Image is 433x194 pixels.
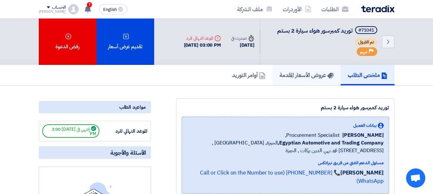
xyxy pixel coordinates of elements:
[353,122,377,129] span: بيانات العميل
[342,131,384,139] span: [PERSON_NAME]
[232,71,265,79] h5: أوامر التوريد
[39,19,96,65] div: رفض الدعوة
[184,35,221,42] div: الموعد النهائي للرد
[52,5,66,10] div: الحساب
[42,124,99,138] span: إنتهي في [DATE] 3:00 PM
[340,169,384,177] strong: [PERSON_NAME]
[361,5,395,12] img: Teradix logo
[39,101,151,113] div: مواعيد الطلب
[187,159,384,166] div: مسئول الدعم الفني من فريق تيرادكس
[99,128,147,135] div: الموعد النهائي للرد
[231,35,254,42] div: صدرت في
[68,4,79,14] img: profile_test.png
[39,10,66,13] div: [PERSON_NAME]
[187,139,384,154] span: الجيزة, [GEOGRAPHIC_DATA] ,[STREET_ADDRESS] محمد بهي الدين بركات , الجيزة
[316,2,354,17] a: الطلبات
[348,71,387,79] h5: ملخص الطلب
[110,149,146,156] span: الأسئلة والأجوبة
[279,71,334,79] h5: عروض الأسعار المقدمة
[232,2,278,17] a: ملف الشركة
[277,26,379,35] h5: توريد كمبرسور هواء سيارة 2 بستم
[406,168,425,188] a: Open chat
[341,65,395,85] a: ملخص الطلب
[360,49,367,55] span: مهم
[99,4,127,14] button: English
[103,7,117,12] span: English
[285,131,340,139] span: Procurement Specialist,
[225,65,272,85] a: أوامر التوريد
[87,2,92,7] span: 1
[272,65,341,85] a: عروض الأسعار المقدمة
[231,42,254,49] div: [DATE]
[355,38,377,46] span: تم القبول
[184,42,221,49] div: [DATE] 03:00 PM
[96,19,154,65] div: تقديم عرض أسعار
[182,104,389,112] div: توريد كمبرسور هواء سيارة 2 بستم
[278,2,316,17] a: الأوردرات
[277,26,353,35] span: توريد كمبرسور هواء سيارة 2 بستم
[200,169,384,185] a: 📞 [PHONE_NUMBER] (Call or Click on the Number to use WhatsApp)
[278,139,383,147] b: Egyptian Automotive and Trading Company,
[358,28,374,33] div: #71041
